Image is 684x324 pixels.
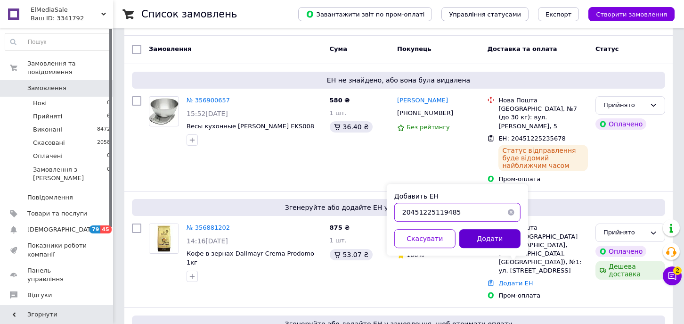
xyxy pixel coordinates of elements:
span: Замовлення [27,84,66,92]
a: Весы кухонные [PERSON_NAME] EKS008 [187,123,314,130]
h1: Список замовлень [141,8,237,20]
span: 1 шт. [330,237,347,244]
div: 53.07 ₴ [330,249,373,260]
div: Статус відправлення буде відомий найближчим часом [498,145,588,171]
a: Додати ЕН [498,280,533,287]
span: Замовлення з [PERSON_NAME] [33,166,107,183]
span: Згенеруйте або додайте ЕН у замовлення, щоб отримати оплату [136,203,661,212]
span: Замовлення [149,45,191,52]
div: Пром-оплата [498,291,588,300]
span: 0 [107,99,110,108]
span: 1 шт. [330,109,347,116]
span: Покупець [397,45,432,52]
span: [PHONE_NUMBER] [397,109,453,116]
div: Нова Пошта [498,96,588,105]
div: Пром-оплата [498,175,588,183]
img: Фото товару [149,98,179,125]
span: Нові [33,99,47,108]
div: Прийнято [603,100,646,110]
span: Товари та послуги [27,209,87,218]
span: Управління статусами [449,11,521,18]
a: № 356881202 [187,224,230,231]
span: 100% [407,251,424,258]
button: Завантажити звіт по пром-оплаті [298,7,432,21]
span: 45 [100,225,111,233]
div: Оплачено [595,118,646,130]
span: Оплачені [33,152,63,160]
a: Створити замовлення [579,10,675,17]
span: 0 [107,152,110,160]
span: Показники роботи компанії [27,241,87,258]
span: Завантажити звіт по пром-оплаті [306,10,424,18]
a: Фото товару [149,224,179,254]
a: Фото товару [149,96,179,126]
span: Cума [330,45,347,52]
span: Прийняті [33,112,62,121]
span: Панель управління [27,266,87,283]
span: Замовлення та повідомлення [27,59,113,76]
span: 15:52[DATE] [187,110,228,117]
span: ЕН: 20451225235678 [498,135,565,142]
span: 2058 [97,139,110,147]
span: ЕН не знайдено, або вона була видалена [136,75,661,85]
span: Відгуки [27,291,52,299]
span: 79 [90,225,100,233]
span: 0 [107,166,110,183]
div: Прийнято [603,228,646,238]
span: ElMediaSale [31,6,101,14]
label: Добавить ЕН [394,192,439,200]
div: 36.40 ₴ [330,121,373,133]
span: Скасовані [33,139,65,147]
span: Статус [595,45,619,52]
div: Нова Пошта [498,224,588,232]
span: 2 [673,266,682,275]
button: Створити замовлення [588,7,675,21]
button: Додати [459,229,521,248]
a: № 356900657 [187,97,230,104]
span: Доставка та оплата [487,45,557,52]
span: 8472 [97,125,110,134]
span: Виконані [33,125,62,134]
span: [DEMOGRAPHIC_DATA] [27,225,97,234]
a: [PERSON_NAME] [397,96,448,105]
button: Очистить [502,203,521,222]
button: Експорт [538,7,579,21]
div: Дешева доставка [595,261,665,280]
span: Створити замовлення [596,11,667,18]
span: 14:16[DATE] [187,237,228,245]
span: Без рейтингу [407,124,450,131]
div: пгт. [GEOGRAPHIC_DATA] ([GEOGRAPHIC_DATA], [GEOGRAPHIC_DATA]. [GEOGRAPHIC_DATA]), №1: ул. [STREET... [498,233,588,275]
div: Оплачено [595,246,646,257]
a: Кофе в зернах Dallmayr Crema Prodomo 1кг [187,250,314,266]
img: Фото товару [149,224,179,253]
input: Пошук [5,33,111,50]
div: [GEOGRAPHIC_DATA], №7 (до 30 кг): вул. [PERSON_NAME], 5 [498,105,588,131]
button: Управління статусами [441,7,529,21]
button: Скасувати [394,229,456,248]
div: Ваш ID: 3341792 [31,14,113,23]
button: Чат з покупцем2 [663,266,682,285]
span: 6 [107,112,110,121]
span: 875 ₴ [330,224,350,231]
span: Повідомлення [27,193,73,202]
span: 580 ₴ [330,97,350,104]
span: Експорт [546,11,572,18]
